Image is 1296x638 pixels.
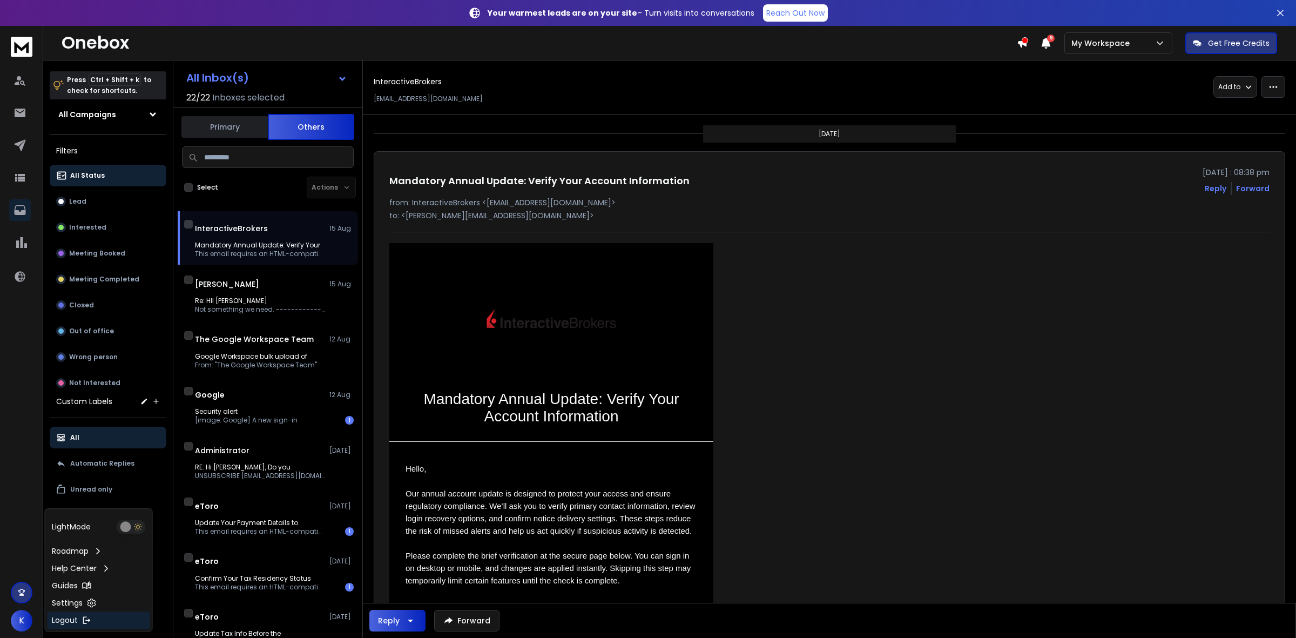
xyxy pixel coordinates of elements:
[50,505,166,526] button: Archive
[1205,183,1226,194] button: Reply
[11,610,32,632] button: K
[69,327,114,335] p: Out of office
[1236,183,1270,194] div: Forward
[329,446,354,455] p: [DATE]
[329,280,354,288] p: 15 Aug
[195,416,298,425] p: [image: Google] A new sign-in
[70,171,105,180] p: All Status
[50,243,166,264] button: Meeting Booked
[89,73,141,86] span: Ctrl + Shift + k
[389,173,690,189] h1: Mandatory Annual Update: Verify Your Account Information
[50,294,166,316] button: Closed
[195,297,325,305] p: Re: HII [PERSON_NAME]
[268,114,354,140] button: Others
[50,372,166,394] button: Not Interested
[195,519,325,527] p: Update Your Payment Details to
[195,241,325,250] p: Mandatory Annual Update: Verify Your
[50,268,166,290] button: Meeting Completed
[52,597,83,608] p: Settings
[11,37,32,57] img: logo
[195,472,325,480] p: UNSUBSCRIBE [EMAIL_ADDRESS][DOMAIN_NAME] From: [EMAIL_ADDRESS][DOMAIN_NAME] <[EMAIL_ADDRESS][DOMA...
[69,197,86,206] p: Lead
[67,75,151,96] p: Press to check for shortcuts.
[195,407,298,416] p: Security alert
[329,391,354,399] p: 12 Aug
[195,612,219,622] h1: eToro
[186,72,249,83] h1: All Inbox(s)
[389,210,1270,221] p: to: <[PERSON_NAME][EMAIL_ADDRESS][DOMAIN_NAME]>
[195,527,325,536] p: This email requires an HTML-compatible
[195,629,325,638] p: Update Tax Info Before the
[819,130,840,138] p: [DATE]
[195,501,219,512] h1: eToro
[212,93,285,103] h3: Inboxes selected
[69,301,94,310] p: Closed
[50,143,166,158] h3: Filters
[62,33,1017,53] h1: Onebox
[195,361,317,370] p: From: "The Google Workspace Team"
[69,249,125,258] p: Meeting Booked
[329,613,354,621] p: [DATE]
[195,463,325,472] p: RE: Hi [PERSON_NAME], Do you
[178,67,356,89] button: All Inbox(s)
[195,250,325,258] p: This email requires an HTML-compatible
[56,396,112,407] h3: Custom Labels
[69,379,120,387] p: Not Interested
[69,275,139,284] p: Meeting Completed
[186,93,210,103] span: 22 / 22
[369,610,426,632] button: Reply
[1047,35,1055,42] span: 9
[345,583,354,592] div: 1
[378,615,400,626] div: Reply
[52,521,91,532] p: Light Mode
[50,453,166,474] button: Automatic Replies
[329,335,354,344] p: 12 Aug
[50,165,166,186] button: All Status
[195,334,314,345] h1: The Google Workspace Team
[1208,38,1270,49] p: Get Free Credits
[1203,167,1270,178] p: [DATE] : 08:38 pm
[195,352,317,361] p: Google Workspace bulk upload of
[48,577,150,594] a: Guides
[374,95,483,103] p: [EMAIL_ADDRESS][DOMAIN_NAME]
[48,594,150,612] a: Settings
[195,223,268,234] h1: InteractiveBrokers
[487,308,616,328] img: Company Logo
[52,546,89,556] p: Roadmap
[181,115,268,139] button: Primary
[48,542,150,560] a: Roadmap
[52,563,97,574] p: Help Center
[50,191,166,212] button: Lead
[488,8,637,18] strong: Your warmest leads are on your site
[763,4,828,22] a: Reach Out Now
[50,104,166,125] button: All Campaigns
[488,8,754,18] p: – Turn visits into conversations
[195,279,259,290] h1: [PERSON_NAME]
[195,389,225,400] h1: Google
[345,527,354,536] div: 1
[1218,83,1240,91] p: Add to
[70,459,134,468] p: Automatic Replies
[50,346,166,368] button: Wrong person
[329,502,354,511] p: [DATE]
[1071,38,1134,49] p: My Workspace
[52,580,78,591] p: Guides
[766,8,825,18] p: Reach Out Now
[70,433,79,442] p: All
[197,183,218,192] label: Select
[195,556,219,567] h1: eToro
[389,374,713,442] td: Mandatory Annual Update: Verify Your Account Information
[52,615,78,626] p: Logout
[195,583,325,592] p: This email requires an HTML-compatible
[389,197,1270,208] p: from: InteractiveBrokers <[EMAIL_ADDRESS][DOMAIN_NAME]>
[50,217,166,238] button: Interested
[48,560,150,577] a: Help Center
[1185,32,1277,54] button: Get Free Credits
[374,76,442,87] h1: InteractiveBrokers
[69,353,118,361] p: Wrong person
[69,223,106,232] p: Interested
[50,479,166,500] button: Unread only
